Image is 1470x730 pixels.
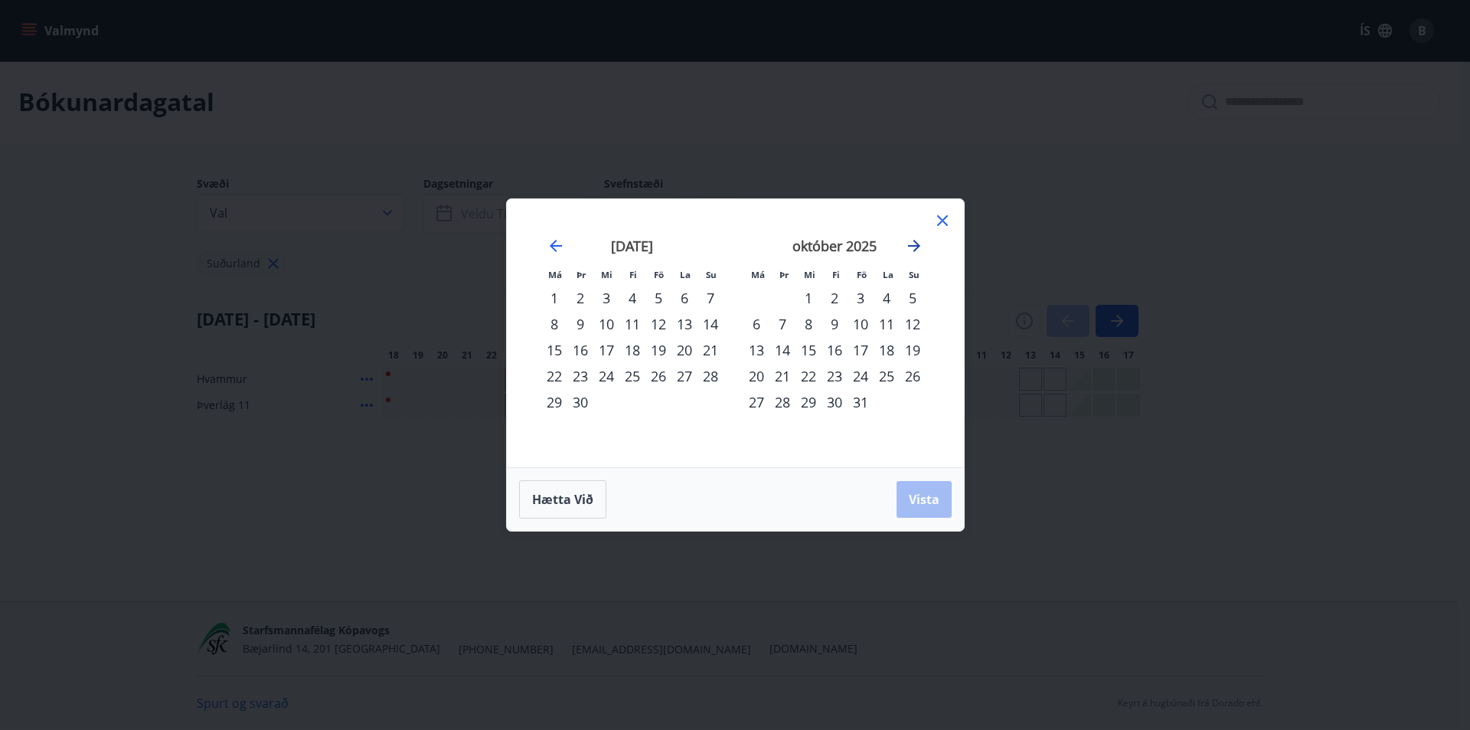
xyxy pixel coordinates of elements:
td: Choose þriðjudagur, 23. september 2025 as your check-in date. It’s available. [567,363,593,389]
div: 30 [822,389,848,415]
td: Choose þriðjudagur, 14. október 2025 as your check-in date. It’s available. [769,337,795,363]
div: 1 [541,285,567,311]
td: Choose þriðjudagur, 2. september 2025 as your check-in date. It’s available. [567,285,593,311]
small: Fö [654,269,664,280]
td: Choose mánudagur, 13. október 2025 as your check-in date. It’s available. [743,337,769,363]
small: Su [909,269,920,280]
div: 15 [795,337,822,363]
td: Choose laugardagur, 4. október 2025 as your check-in date. It’s available. [874,285,900,311]
div: 5 [645,285,671,311]
td: Choose sunnudagur, 7. september 2025 as your check-in date. It’s available. [697,285,724,311]
small: La [680,269,691,280]
td: Choose miðvikudagur, 1. október 2025 as your check-in date. It’s available. [795,285,822,311]
div: 21 [769,363,795,389]
div: 9 [567,311,593,337]
div: 18 [619,337,645,363]
div: 22 [795,363,822,389]
div: 8 [795,311,822,337]
div: 17 [848,337,874,363]
td: Choose föstudagur, 12. september 2025 as your check-in date. It’s available. [645,311,671,337]
td: Choose þriðjudagur, 16. september 2025 as your check-in date. It’s available. [567,337,593,363]
div: 26 [900,363,926,389]
td: Choose föstudagur, 26. september 2025 as your check-in date. It’s available. [645,363,671,389]
div: 19 [645,337,671,363]
div: 11 [619,311,645,337]
td: Choose miðvikudagur, 10. september 2025 as your check-in date. It’s available. [593,311,619,337]
td: Choose fimmtudagur, 18. september 2025 as your check-in date. It’s available. [619,337,645,363]
div: 11 [874,311,900,337]
div: 13 [671,311,697,337]
div: 19 [900,337,926,363]
td: Choose mánudagur, 20. október 2025 as your check-in date. It’s available. [743,363,769,389]
div: 29 [541,389,567,415]
td: Choose sunnudagur, 26. október 2025 as your check-in date. It’s available. [900,363,926,389]
button: Hætta við [519,480,606,519]
td: Choose fimmtudagur, 4. september 2025 as your check-in date. It’s available. [619,285,645,311]
td: Choose þriðjudagur, 7. október 2025 as your check-in date. It’s available. [769,311,795,337]
small: Fi [629,269,637,280]
div: 10 [848,311,874,337]
td: Choose sunnudagur, 19. október 2025 as your check-in date. It’s available. [900,337,926,363]
td: Choose föstudagur, 19. september 2025 as your check-in date. It’s available. [645,337,671,363]
td: Choose föstudagur, 5. september 2025 as your check-in date. It’s available. [645,285,671,311]
td: Choose föstudagur, 3. október 2025 as your check-in date. It’s available. [848,285,874,311]
div: 29 [795,389,822,415]
div: 9 [822,311,848,337]
div: 28 [697,363,724,389]
td: Choose fimmtudagur, 25. september 2025 as your check-in date. It’s available. [619,363,645,389]
div: Calendar [525,218,946,449]
div: 30 [567,389,593,415]
small: Þr [779,269,789,280]
td: Choose miðvikudagur, 22. október 2025 as your check-in date. It’s available. [795,363,822,389]
div: 31 [848,389,874,415]
td: Choose laugardagur, 25. október 2025 as your check-in date. It’s available. [874,363,900,389]
div: 27 [743,389,769,415]
div: 24 [848,363,874,389]
div: 5 [900,285,926,311]
small: Má [751,269,765,280]
td: Choose laugardagur, 13. september 2025 as your check-in date. It’s available. [671,311,697,337]
td: Choose þriðjudagur, 30. september 2025 as your check-in date. It’s available. [567,389,593,415]
small: Má [548,269,562,280]
div: 12 [900,311,926,337]
div: 8 [541,311,567,337]
td: Choose fimmtudagur, 11. september 2025 as your check-in date. It’s available. [619,311,645,337]
div: 26 [645,363,671,389]
small: Mi [804,269,815,280]
small: Fi [832,269,840,280]
small: La [883,269,893,280]
div: 3 [848,285,874,311]
td: Choose sunnudagur, 12. október 2025 as your check-in date. It’s available. [900,311,926,337]
div: Move backward to switch to the previous month. [547,237,565,255]
div: 6 [671,285,697,311]
td: Choose fimmtudagur, 30. október 2025 as your check-in date. It’s available. [822,389,848,415]
div: Move forward to switch to the next month. [905,237,923,255]
div: 2 [822,285,848,311]
div: 27 [671,363,697,389]
td: Choose miðvikudagur, 8. október 2025 as your check-in date. It’s available. [795,311,822,337]
td: Choose laugardagur, 20. september 2025 as your check-in date. It’s available. [671,337,697,363]
td: Choose mánudagur, 22. september 2025 as your check-in date. It’s available. [541,363,567,389]
td: Choose föstudagur, 10. október 2025 as your check-in date. It’s available. [848,311,874,337]
td: Choose fimmtudagur, 9. október 2025 as your check-in date. It’s available. [822,311,848,337]
div: 10 [593,311,619,337]
td: Choose miðvikudagur, 17. september 2025 as your check-in date. It’s available. [593,337,619,363]
small: Mi [601,269,612,280]
td: Choose mánudagur, 29. september 2025 as your check-in date. It’s available. [541,389,567,415]
div: 23 [822,363,848,389]
div: 7 [697,285,724,311]
strong: október 2025 [792,237,877,255]
td: Choose mánudagur, 6. október 2025 as your check-in date. It’s available. [743,311,769,337]
td: Choose sunnudagur, 14. september 2025 as your check-in date. It’s available. [697,311,724,337]
div: 24 [593,363,619,389]
div: 4 [874,285,900,311]
div: 16 [822,337,848,363]
div: 23 [567,363,593,389]
div: 14 [697,311,724,337]
td: Choose mánudagur, 1. september 2025 as your check-in date. It’s available. [541,285,567,311]
td: Choose þriðjudagur, 28. október 2025 as your check-in date. It’s available. [769,389,795,415]
td: Choose föstudagur, 24. október 2025 as your check-in date. It’s available. [848,363,874,389]
div: 17 [593,337,619,363]
td: Choose fimmtudagur, 2. október 2025 as your check-in date. It’s available. [822,285,848,311]
small: Þr [577,269,586,280]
